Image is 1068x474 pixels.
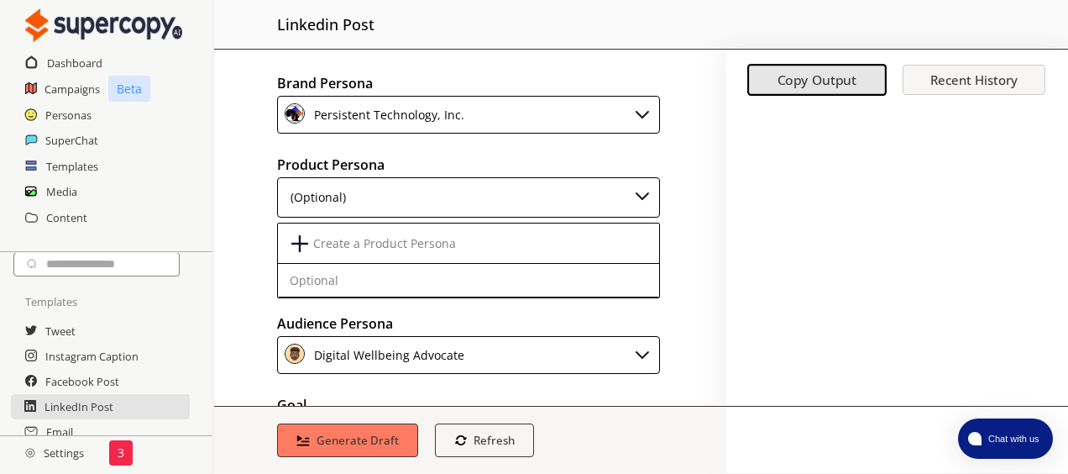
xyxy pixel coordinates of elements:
p: Beta [108,76,150,102]
a: Media [46,179,77,204]
img: Close [25,8,182,42]
div: Optional [290,274,338,287]
a: Personas [45,103,92,128]
img: Close [632,344,652,364]
button: Recent History [903,65,1045,95]
a: Facebook Post [45,369,119,394]
a: LinkedIn Post [44,394,113,419]
button: Refresh [435,424,535,457]
div: (Optional) [285,185,346,210]
button: atlas-launcher [958,419,1053,459]
button: Generate Draft [277,424,418,457]
a: Templates [46,154,98,179]
h2: Brand Persona [277,71,663,96]
img: Close [285,344,305,364]
h2: linkedin post [277,8,374,40]
a: Tweet [45,319,76,344]
img: Close [632,103,652,124]
a: Dashboard [47,50,102,76]
a: Campaigns [44,76,100,102]
div: Digital Wellbeing Advocate [308,344,464,366]
a: Content [46,205,87,230]
button: Copy Output [747,65,887,97]
h2: Product Persona [277,152,663,177]
h2: Audience Persona [277,311,663,336]
h2: Goal [277,392,663,418]
p: 3 [118,446,124,460]
b: Generate Draft [317,433,399,448]
a: Email [46,419,73,445]
b: Refresh [474,433,515,448]
span: Chat with us [982,432,1043,445]
a: SuperChat [45,128,98,153]
img: Close [25,448,35,458]
div: Create a Product Persona [313,237,456,250]
b: Copy Output [777,71,857,89]
b: Recent History [930,71,1018,88]
img: Close [632,185,652,205]
a: Instagram Caption [45,344,139,369]
img: Close [285,103,305,124]
div: Persistent Technology, Inc. [308,103,464,126]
